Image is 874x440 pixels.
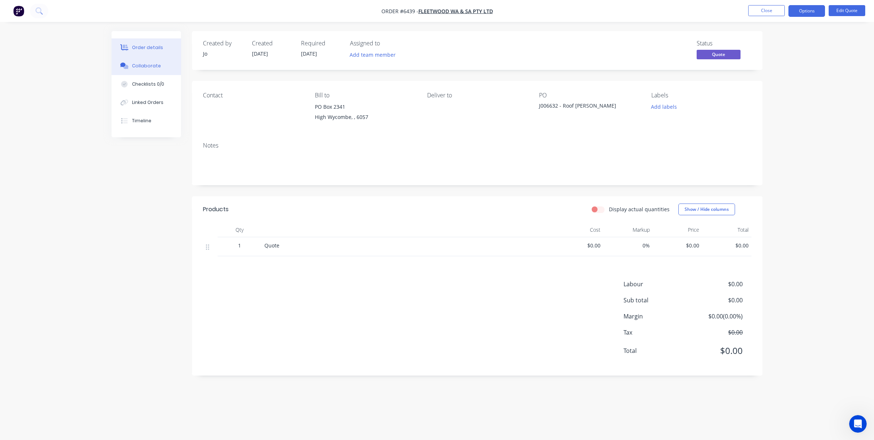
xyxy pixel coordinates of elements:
[301,40,341,47] div: Required
[624,296,689,305] span: Sub total
[252,50,268,57] span: [DATE]
[132,44,163,51] div: Order details
[218,223,261,237] div: Qty
[624,346,689,355] span: Total
[647,102,681,112] button: Add labels
[539,92,639,99] div: PO
[705,242,749,249] span: $0.00
[315,92,415,99] div: Bill to
[849,415,867,433] iframe: Intercom live chat
[697,50,741,61] button: Quote
[112,75,181,93] button: Checklists 0/0
[132,99,163,106] div: Linked Orders
[418,8,493,15] a: Fleetwood WA & SA Pty Ltd
[112,112,181,130] button: Timeline
[554,223,603,237] div: Cost
[624,328,689,337] span: Tax
[624,312,689,321] span: Margin
[112,93,181,112] button: Linked Orders
[132,118,151,124] div: Timeline
[702,223,751,237] div: Total
[346,50,400,60] button: Add team member
[653,223,702,237] div: Price
[13,5,24,16] img: Factory
[788,5,825,17] button: Options
[651,92,751,99] div: Labels
[112,57,181,75] button: Collaborate
[203,205,229,214] div: Products
[697,40,751,47] div: Status
[381,8,418,15] span: Order #6439 -
[624,280,689,288] span: Labour
[656,242,699,249] span: $0.00
[203,92,303,99] div: Contact
[689,328,743,337] span: $0.00
[689,296,743,305] span: $0.00
[350,40,423,47] div: Assigned to
[606,242,650,249] span: 0%
[350,50,400,60] button: Add team member
[609,205,670,213] label: Display actual quantities
[689,280,743,288] span: $0.00
[203,40,243,47] div: Created by
[132,81,164,87] div: Checklists 0/0
[238,242,241,249] span: 1
[203,50,243,57] div: Jo
[689,312,743,321] span: $0.00 ( 0.00 %)
[748,5,785,16] button: Close
[203,142,751,149] div: Notes
[132,63,161,69] div: Collaborate
[829,5,865,16] button: Edit Quote
[557,242,600,249] span: $0.00
[252,40,292,47] div: Created
[678,204,735,215] button: Show / Hide columns
[112,38,181,57] button: Order details
[264,242,279,249] span: Quote
[697,50,741,59] span: Quote
[689,344,743,357] span: $0.00
[315,102,415,112] div: PO Box 2341
[603,223,653,237] div: Markup
[301,50,317,57] span: [DATE]
[427,92,527,99] div: Deliver to
[315,102,415,125] div: PO Box 2341High Wycombe, , 6057
[315,112,415,122] div: High Wycombe, , 6057
[539,102,630,112] div: J006632 - Roof [PERSON_NAME]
